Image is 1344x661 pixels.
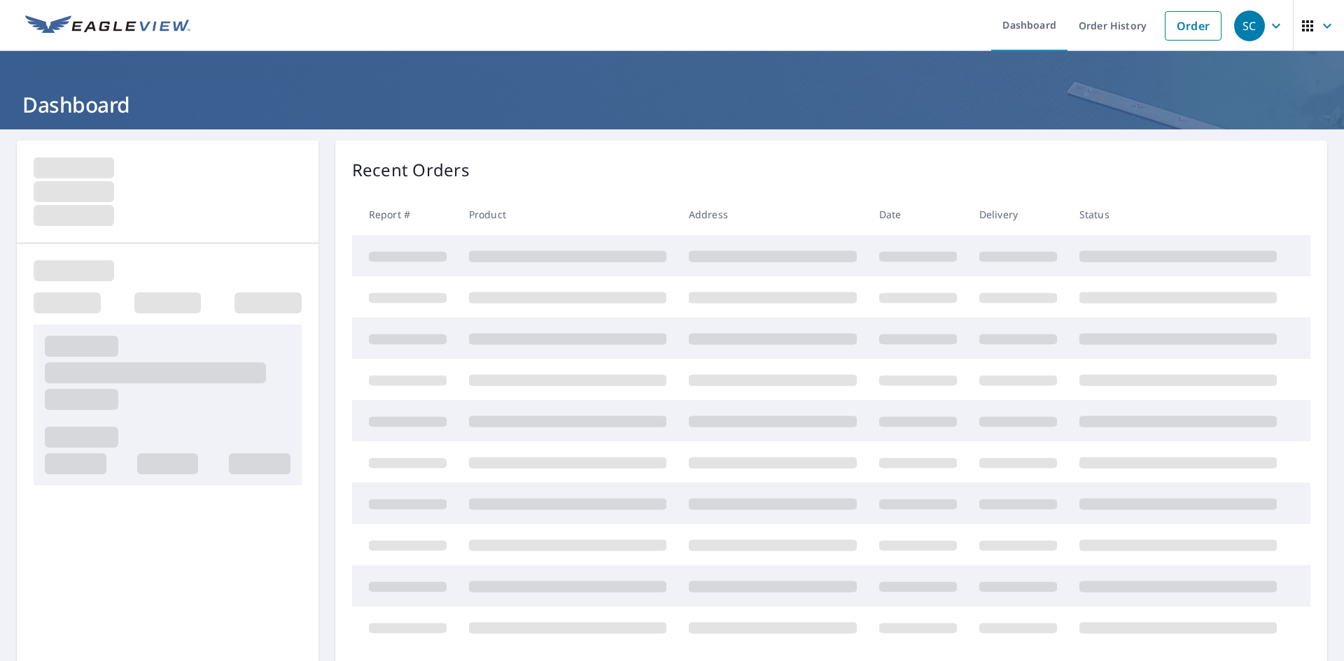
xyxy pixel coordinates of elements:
th: Product [458,194,678,235]
div: SC [1234,10,1265,41]
th: Address [678,194,868,235]
a: Order [1165,11,1221,41]
img: EV Logo [25,15,190,36]
th: Delivery [968,194,1068,235]
th: Report # [352,194,458,235]
h1: Dashboard [17,90,1327,119]
th: Date [868,194,968,235]
p: Recent Orders [352,157,470,183]
th: Status [1068,194,1288,235]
